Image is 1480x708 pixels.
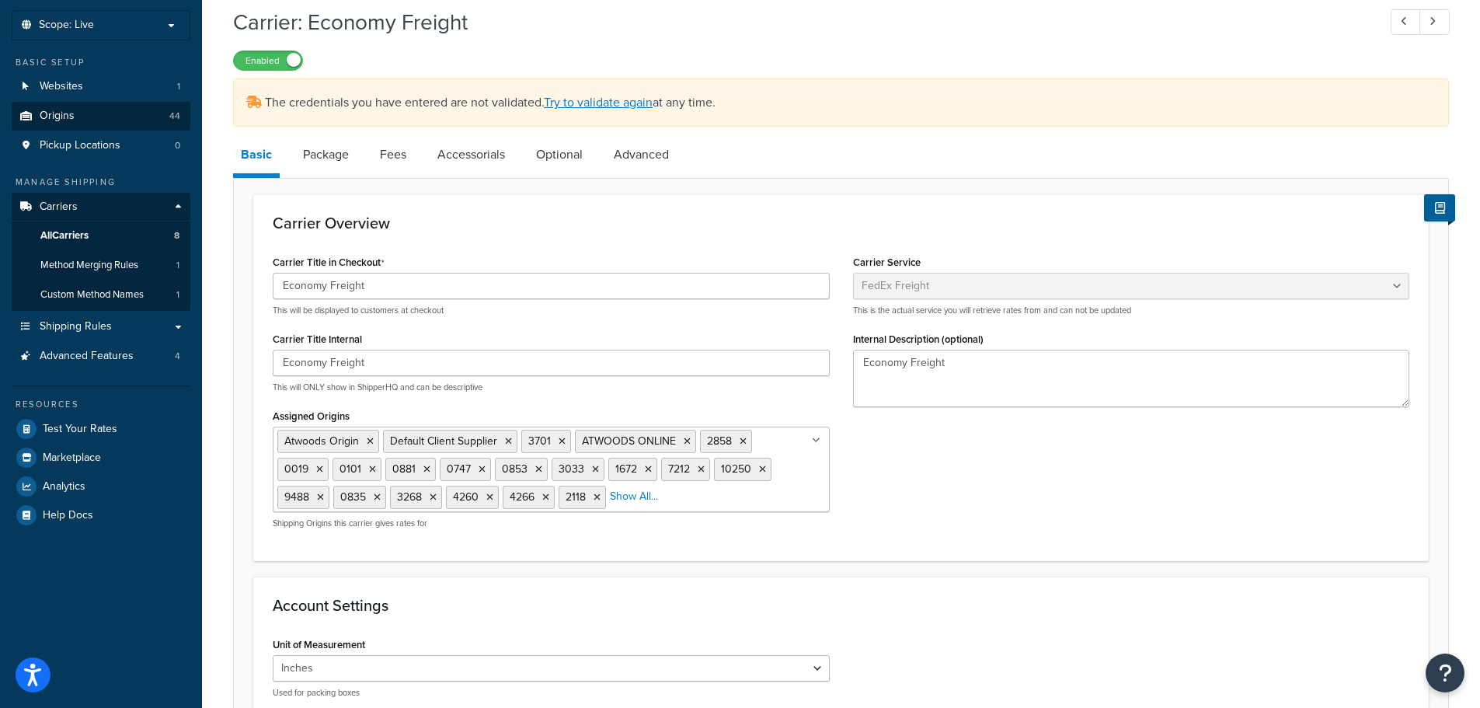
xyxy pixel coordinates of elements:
[502,461,528,477] span: 0853
[528,136,590,173] a: Optional
[1426,654,1464,692] button: Open Resource Center
[43,452,101,465] span: Marketplace
[12,281,190,309] li: Custom Method Names
[12,281,190,309] a: Custom Method Names1
[273,639,365,650] label: Unit of Measurement
[12,176,190,189] div: Manage Shipping
[175,139,180,152] span: 0
[273,410,350,422] label: Assigned Origins
[40,288,144,302] span: Custom Method Names
[853,350,1410,407] textarea: Economy Freight
[559,461,584,477] span: 3033
[12,56,190,69] div: Basic Setup
[12,193,190,311] li: Carriers
[390,433,497,449] span: Default Client Supplier
[12,342,190,371] li: Advanced Features
[40,201,78,214] span: Carriers
[273,518,830,529] p: Shipping Origins this carrier gives rates for
[12,102,190,131] li: Origins
[40,350,134,363] span: Advanced Features
[1424,194,1455,221] button: Show Help Docs
[615,461,637,477] span: 1672
[528,433,551,449] span: 3701
[273,305,830,316] p: This will be displayed to customers at checkout
[273,382,830,393] p: This will ONLY show in ShipperHQ and can be descriptive
[43,509,93,522] span: Help Docs
[175,350,180,363] span: 4
[273,333,362,345] label: Carrier Title Internal
[12,342,190,371] a: Advanced Features4
[397,489,422,505] span: 3268
[233,7,1362,37] h1: Carrier: Economy Freight
[610,489,658,504] a: Show All...
[174,229,179,242] span: 8
[43,423,117,436] span: Test Your Rates
[40,139,120,152] span: Pickup Locations
[566,489,586,505] span: 2118
[582,433,676,449] span: ATWOODS ONLINE
[284,461,308,477] span: 0019
[544,93,653,111] a: Try to validate again
[853,256,921,268] label: Carrier Service
[12,415,190,443] a: Test Your Rates
[853,305,1410,316] p: This is the actual service you will retrieve rates from and can not be updated
[853,333,984,345] label: Internal Description (optional)
[392,461,416,477] span: 0881
[265,93,716,111] span: The credentials you have entered are not validated. at any time.
[510,489,535,505] span: 4266
[12,72,190,101] li: Websites
[12,72,190,101] a: Websites1
[340,461,361,477] span: 0101
[40,229,89,242] span: All Carriers
[234,51,302,70] label: Enabled
[273,687,830,699] p: Used for packing boxes
[284,433,359,449] span: Atwoods Origin
[707,433,732,449] span: 2858
[12,501,190,529] a: Help Docs
[606,136,677,173] a: Advanced
[176,288,179,302] span: 1
[40,80,83,93] span: Websites
[447,461,471,477] span: 0747
[12,398,190,411] div: Resources
[12,473,190,500] a: Analytics
[40,110,75,123] span: Origins
[668,461,690,477] span: 7212
[40,320,112,333] span: Shipping Rules
[233,136,280,178] a: Basic
[721,461,751,477] span: 10250
[372,136,414,173] a: Fees
[340,489,366,505] span: 0835
[430,136,513,173] a: Accessorials
[273,256,385,269] label: Carrier Title in Checkout
[1419,9,1450,35] a: Next Record
[169,110,180,123] span: 44
[176,259,179,272] span: 1
[12,444,190,472] a: Marketplace
[39,19,94,32] span: Scope: Live
[12,131,190,160] li: Pickup Locations
[12,251,190,280] li: Method Merging Rules
[284,489,309,505] span: 9488
[12,251,190,280] a: Method Merging Rules1
[453,489,479,505] span: 4260
[1391,9,1421,35] a: Previous Record
[12,131,190,160] a: Pickup Locations0
[12,193,190,221] a: Carriers
[295,136,357,173] a: Package
[40,259,138,272] span: Method Merging Rules
[177,80,180,93] span: 1
[273,214,1409,232] h3: Carrier Overview
[12,102,190,131] a: Origins44
[12,312,190,341] a: Shipping Rules
[12,221,190,250] a: AllCarriers8
[273,597,1409,614] h3: Account Settings
[43,480,85,494] span: Analytics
